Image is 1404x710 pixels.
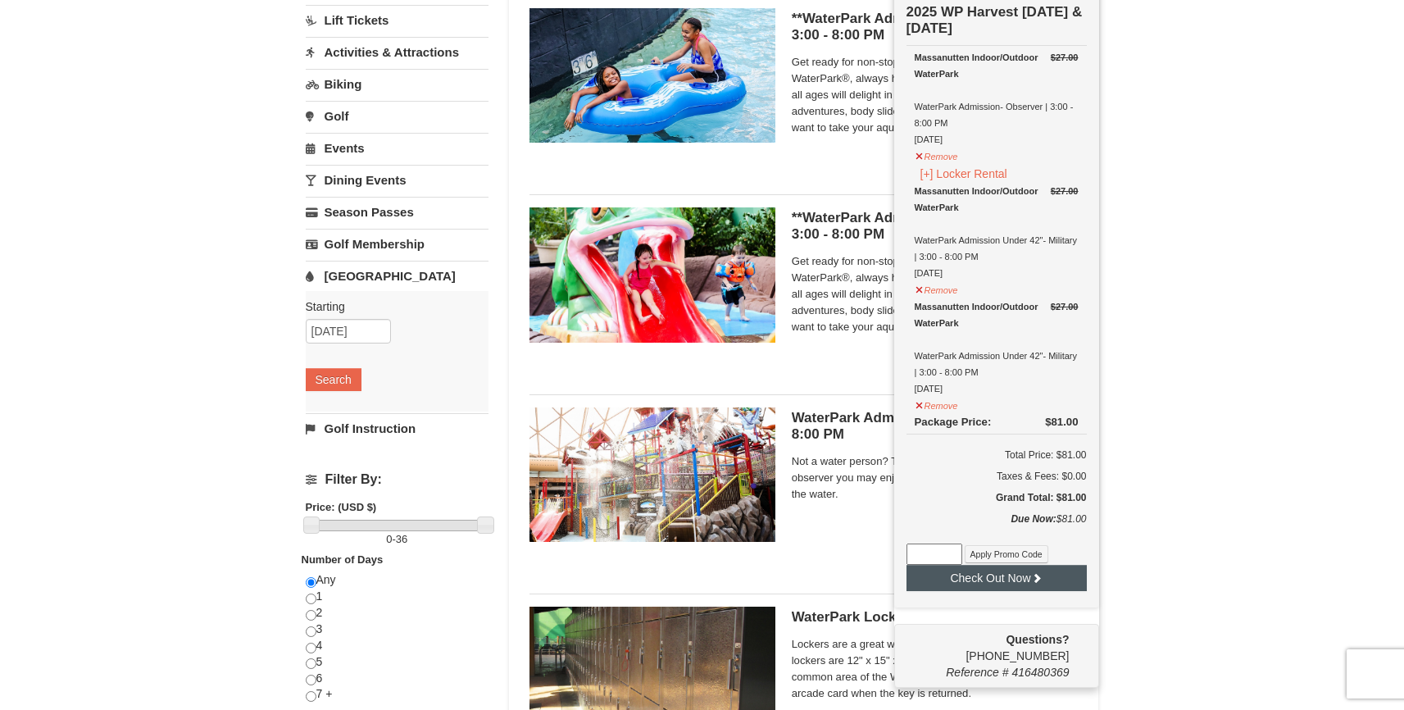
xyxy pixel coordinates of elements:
[306,133,488,163] a: Events
[915,416,992,428] span: Package Price:
[792,636,1079,702] span: Lockers are a great way to keep your valuables safe. The lockers are 12" x 15" x 18" in size and ...
[1011,666,1069,679] span: 416480369
[792,210,1079,243] h5: **WaterPark Admission - Under 42” Tall | 3:00 - 8:00 PM
[306,368,361,391] button: Search
[306,37,488,67] a: Activities & Attractions
[1051,302,1079,312] del: $27.00
[529,407,775,542] img: 6619917-1066-60f46fa6.jpg
[306,501,377,513] strong: Price: (USD $)
[915,278,959,298] button: Remove
[396,533,407,545] span: 36
[792,54,1079,136] span: Get ready for non-stop thrills at the Massanutten WaterPark®, always heated to 84° Fahrenheit. Ch...
[915,144,959,165] button: Remove
[915,298,1079,397] div: WaterPark Admission Under 42"- Military | 3:00 - 8:00 PM [DATE]
[306,165,488,195] a: Dining Events
[915,298,1079,331] div: Massanutten Indoor/Outdoor WaterPark
[1045,414,1078,430] div: $81.00
[906,565,1087,591] button: Check Out Now
[306,298,476,315] label: Starting
[915,394,959,414] button: Remove
[1051,186,1079,196] del: $27.00
[792,11,1079,43] h5: **WaterPark Admission - Over 42” Tall | 3:00 - 8:00 PM
[915,49,1079,148] div: WaterPark Admission- Observer | 3:00 - 8:00 PM [DATE]
[915,183,1079,216] div: Massanutten Indoor/Outdoor WaterPark
[946,666,1008,679] span: Reference #
[529,8,775,143] img: 6619917-1058-293f39d8.jpg
[792,253,1079,335] span: Get ready for non-stop thrills at the Massanutten WaterPark®, always heated to 84° Fahrenheit. Ch...
[915,183,1079,281] div: WaterPark Admission Under 42"- Military | 3:00 - 8:00 PM [DATE]
[306,472,488,487] h4: Filter By:
[906,447,1087,463] h6: Total Price: $81.00
[915,49,1079,82] div: Massanutten Indoor/Outdoor WaterPark
[306,5,488,35] a: Lift Tickets
[915,165,1013,183] button: [+] Locker Rental
[386,533,392,545] span: 0
[306,229,488,259] a: Golf Membership
[792,453,1079,503] span: Not a water person? Then this ticket is just for you. As an observer you may enjoy the WaterPark ...
[1006,633,1069,646] strong: Questions?
[306,531,488,548] label: -
[906,4,1083,36] strong: 2025 WP Harvest [DATE] & [DATE]
[965,545,1048,563] button: Apply Promo Code
[792,410,1079,443] h5: WaterPark Admission- Observer | 3:00 - 8:00 PM
[1051,52,1079,62] del: $27.00
[906,631,1070,662] span: [PHONE_NUMBER]
[302,553,384,566] strong: Number of Days
[906,511,1087,544] div: $81.00
[306,261,488,291] a: [GEOGRAPHIC_DATA]
[306,101,488,131] a: Golf
[906,489,1087,506] h5: Grand Total: $81.00
[529,207,775,342] img: 6619917-1062-d161e022.jpg
[306,197,488,227] a: Season Passes
[906,468,1087,485] div: Taxes & Fees: $0.00
[306,69,488,99] a: Biking
[792,609,1079,626] h5: WaterPark Locker Rental
[1011,513,1056,525] strong: Due Now:
[306,413,488,444] a: Golf Instruction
